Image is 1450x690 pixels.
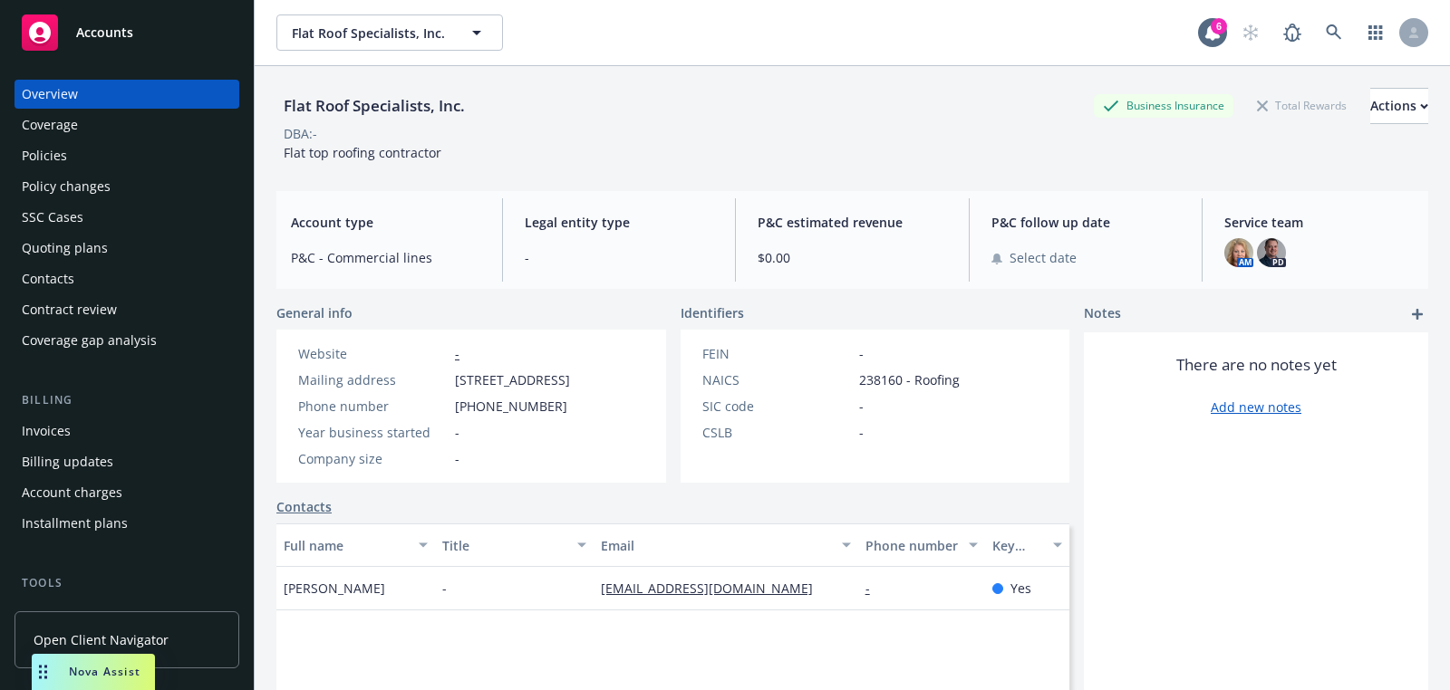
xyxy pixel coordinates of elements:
span: P&C follow up date [991,213,1181,232]
div: DBA: - [284,124,317,143]
a: Accounts [14,7,239,58]
span: - [859,397,864,416]
div: Total Rewards [1248,94,1356,117]
div: SIC code [702,397,852,416]
button: Flat Roof Specialists, Inc. [276,14,503,51]
a: [EMAIL_ADDRESS][DOMAIN_NAME] [601,580,827,597]
div: Phone number [865,536,958,555]
div: 6 [1211,18,1227,34]
span: - [455,423,459,442]
div: Website [298,344,448,363]
a: Overview [14,80,239,109]
button: Title [435,523,594,567]
div: Year business started [298,423,448,442]
div: Coverage gap analysis [22,326,157,355]
button: Key contact [985,523,1069,567]
div: Policies [22,141,67,170]
a: Policies [14,141,239,170]
a: Invoices [14,417,239,446]
span: [PHONE_NUMBER] [455,397,567,416]
div: Contract review [22,295,117,324]
div: Invoices [22,417,71,446]
div: Account charges [22,478,122,507]
a: Search [1316,14,1352,51]
div: NAICS [702,370,852,389]
div: Flat Roof Specialists, Inc. [276,94,472,118]
button: Nova Assist [32,654,155,690]
a: Contacts [14,264,239,293]
div: Billing [14,391,239,409]
div: Phone number [298,397,448,416]
span: [STREET_ADDRESS] [455,370,570,389]
div: Key contact [992,536,1042,555]
button: Email [594,523,858,567]
span: P&C - Commercial lines [291,248,480,267]
span: - [455,449,459,468]
span: Notes [1084,303,1121,325]
a: Contract review [14,295,239,324]
img: photo [1257,238,1286,267]
div: Full name [284,536,408,555]
span: P&C estimated revenue [758,213,947,232]
button: Full name [276,523,435,567]
div: Company size [298,449,448,468]
button: Actions [1370,88,1428,124]
div: FEIN [702,344,852,363]
span: - [525,248,714,267]
button: Phone number [858,523,985,567]
span: - [859,423,864,442]
a: add [1406,303,1428,325]
a: - [865,580,884,597]
span: Yes [1010,579,1031,598]
div: Tools [14,574,239,592]
div: Policy changes [22,172,111,201]
a: SSC Cases [14,203,239,232]
span: - [859,344,864,363]
div: CSLB [702,423,852,442]
div: Quoting plans [22,234,108,263]
div: Business Insurance [1094,94,1233,117]
div: Overview [22,80,78,109]
div: Contacts [22,264,74,293]
a: Policy changes [14,172,239,201]
span: General info [276,303,353,322]
div: Coverage [22,110,78,139]
div: Title [442,536,566,555]
div: Mailing address [298,370,448,389]
span: Nova Assist [69,664,140,679]
span: Account type [291,213,480,232]
div: Drag to move [32,654,54,690]
img: photo [1224,238,1253,267]
span: Flat top roofing contractor [284,144,441,161]
a: Report a Bug [1274,14,1310,51]
a: Start snowing [1232,14,1269,51]
div: Email [601,536,831,555]
span: Flat Roof Specialists, Inc. [292,24,449,43]
span: Accounts [76,25,133,40]
a: Switch app [1358,14,1394,51]
a: Coverage [14,110,239,139]
div: SSC Cases [22,203,83,232]
a: Contacts [276,497,332,516]
a: Account charges [14,478,239,507]
a: Billing updates [14,447,239,476]
a: Add new notes [1211,398,1301,417]
span: There are no notes yet [1176,354,1337,376]
a: - [455,345,459,362]
span: Identifiers [681,303,744,322]
span: Select date [1010,248,1077,267]
a: Coverage gap analysis [14,326,239,355]
span: $0.00 [758,248,947,267]
span: Legal entity type [525,213,714,232]
span: [PERSON_NAME] [284,579,385,598]
span: - [442,579,447,598]
div: Billing updates [22,447,113,476]
div: Actions [1370,89,1428,123]
span: Service team [1224,213,1414,232]
div: Installment plans [22,509,128,538]
a: Quoting plans [14,234,239,263]
span: 238160 - Roofing [859,370,960,389]
a: Installment plans [14,509,239,538]
span: Open Client Navigator [34,630,169,649]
